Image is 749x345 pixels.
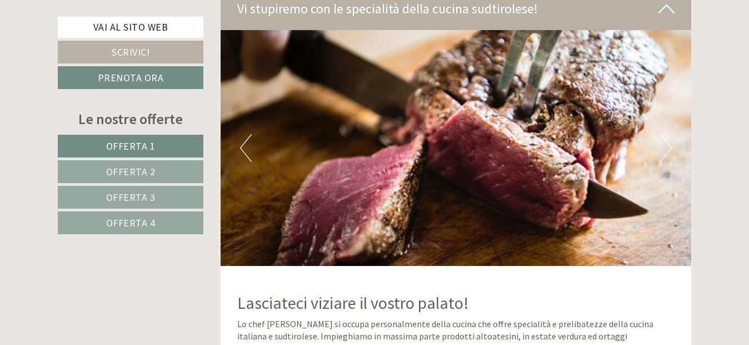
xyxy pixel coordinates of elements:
button: Invia [380,290,438,313]
span: Offerta 3 [106,191,156,204]
span: Offerta 1 [106,140,156,152]
button: Previous [240,134,252,162]
span: Offerta 4 [106,216,156,229]
span: Offerta 2 [106,165,156,178]
div: Buon giorno, come possiamo aiutarla? [8,30,169,64]
a: Prenota ora [58,66,203,89]
a: Vai al sito web [58,17,203,38]
a: Scrivici [58,41,203,63]
small: 18:12 [17,54,163,62]
div: Le nostre offerte [58,109,203,129]
div: Inso Sonnenheim [17,32,163,41]
h2: Lasciateci viziare il vostro palato! [237,294,675,312]
div: [DATE] [199,8,239,27]
button: Next [660,134,672,162]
